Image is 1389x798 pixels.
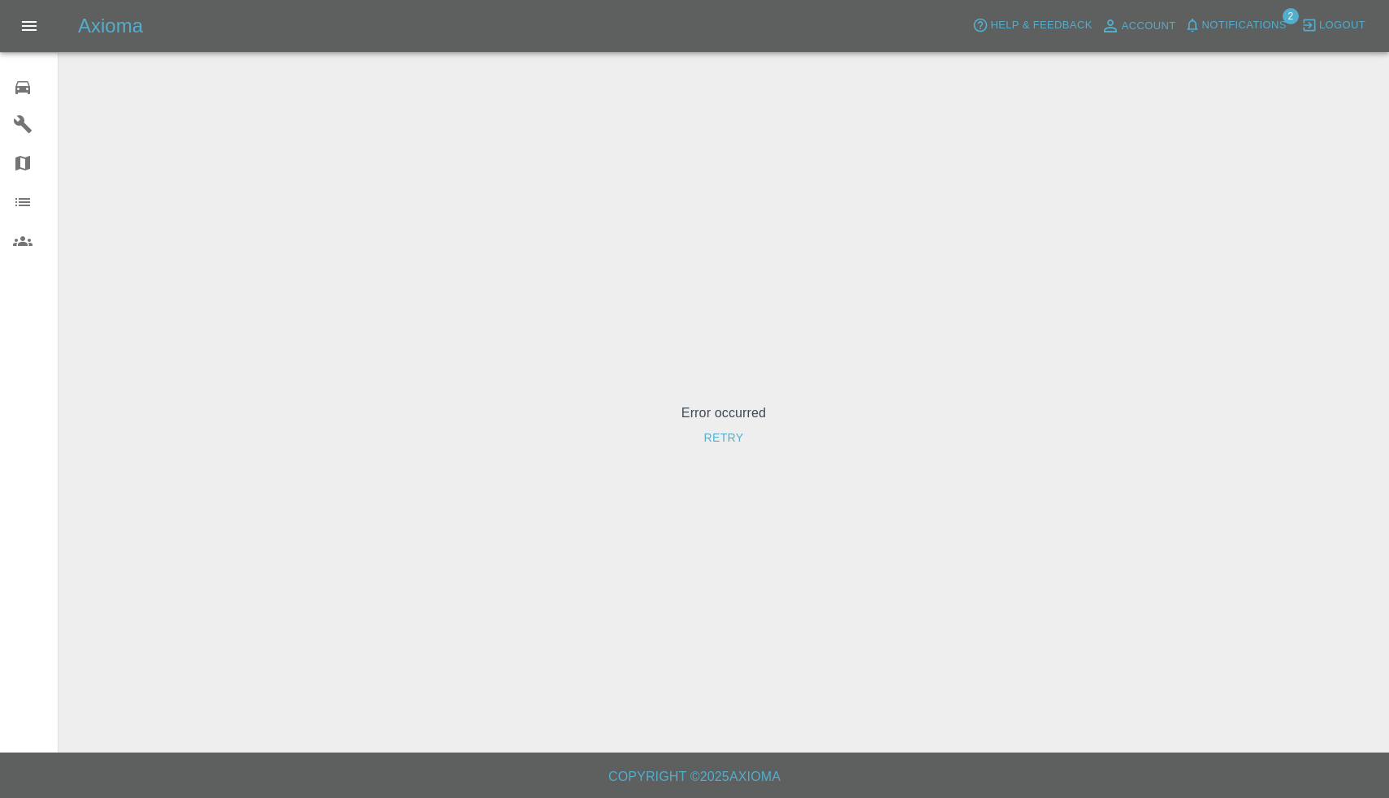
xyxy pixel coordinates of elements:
span: 2 [1283,8,1299,24]
span: Account [1122,17,1176,36]
button: Notifications [1180,13,1291,38]
button: Open drawer [10,6,49,45]
p: Error occurred [682,403,766,423]
span: Help & Feedback [990,16,1092,35]
h5: Axioma [78,13,143,39]
a: Account [1097,13,1180,39]
button: Logout [1297,13,1370,38]
button: Help & Feedback [968,13,1096,38]
button: Retry [697,423,750,453]
span: Logout [1319,16,1365,35]
span: Notifications [1202,16,1287,35]
h6: Copyright © 2025 Axioma [13,766,1376,788]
